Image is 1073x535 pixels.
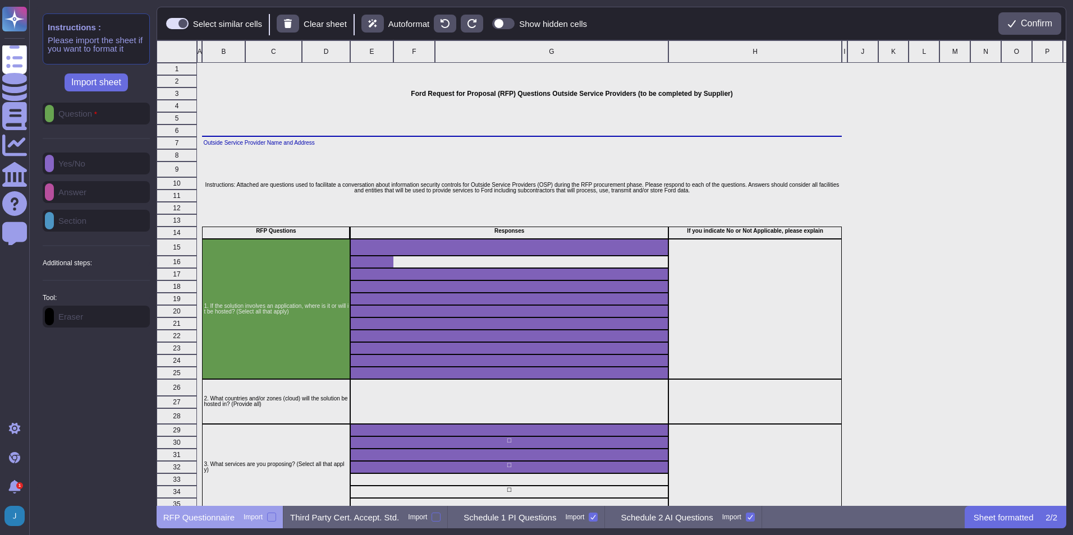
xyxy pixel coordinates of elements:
div: grid [157,40,1066,506]
div: 5 [157,112,197,124]
button: Confirm [998,12,1061,35]
span: Import sheet [71,78,121,87]
div: 12 [157,202,197,214]
span: N [983,48,988,55]
div: 4 [157,100,197,112]
div: 23 [157,342,197,354]
div: 18 [157,280,197,293]
div: 24 [157,354,197,367]
img: user [4,506,25,526]
p: Schedule 1 PI Questions [464,513,556,522]
div: 2 [157,75,197,87]
div: 32 [157,461,197,473]
p: Additional steps: [43,260,92,266]
div: 16 [157,256,197,268]
div: 26 [157,379,197,396]
div: 31 [157,449,197,461]
p: Sheet formatted [974,513,1034,522]
div: 7 [157,137,197,149]
span: B [221,48,226,55]
p: Third Party Cert. Accept. Std. [290,513,399,522]
div: 29 [157,424,197,436]
div: Import [565,514,584,520]
div: 8 [157,149,197,162]
p: If you indicate No or Not Applicable, please explain [670,228,840,234]
div: 3 [157,87,197,100]
span: E [369,48,374,55]
p: 2 / 2 [1046,513,1057,522]
div: 22 [157,330,197,342]
button: Import sheet [65,73,128,91]
span: ☐ [352,438,667,444]
span: P [1045,48,1049,55]
span: F [412,48,416,55]
div: 10 [157,177,197,190]
p: Ford Request for Proposal (RFP) Questions Outside Service Providers (to be completed by Supplier) [303,90,841,97]
div: 28 [157,408,197,424]
div: 34 [157,486,197,498]
p: Please import the sheet if you want to format it [48,36,145,53]
span: D [323,48,328,55]
div: 15 [157,239,197,256]
p: Responses [352,228,667,234]
span: L [922,48,926,55]
div: 17 [157,268,197,280]
p: 2. What countries and/or zones (cloud) will the solution be hosted in? (Provide all) [204,396,349,407]
span: ☐ [352,487,667,493]
span: C [271,48,276,55]
p: RFP Questions [204,228,348,234]
span: A [197,48,201,55]
span: H [753,48,758,55]
div: 9 [157,162,197,177]
p: Autoformat [388,20,429,28]
div: 25 [157,367,197,379]
div: 20 [157,305,197,317]
p: RFP Questionnaire [163,513,235,522]
button: user [2,504,33,528]
span: G [549,48,554,55]
div: Import [244,514,263,520]
p: Tool: [43,294,57,301]
span: O [1014,48,1019,55]
p: 1. If the solution involves an application, where is it or will it be hosted? (Select all that ap... [204,303,349,315]
span: Confirm [1021,19,1052,28]
div: 6 [157,124,197,137]
div: Import [408,514,427,520]
div: 14 [157,227,197,239]
div: 30 [157,436,197,449]
span: ☐ [352,463,667,468]
span: J [861,48,864,55]
div: 19 [157,293,197,305]
div: 11 [157,190,197,202]
div: 1 [157,63,197,75]
p: Schedule 2 AI Questions [621,513,713,522]
p: Instructions : [48,23,145,31]
div: 27 [157,396,197,408]
p: Clear sheet [304,20,347,28]
span: I [843,48,845,55]
div: 33 [157,473,197,486]
p: Outside Service Provider Name and Address [203,140,667,146]
div: 21 [157,317,197,330]
div: 35 [157,498,197,510]
div: 1 [16,482,23,489]
div: Import [722,514,741,520]
p: 3. What services are you proposing? (Select all that apply) [204,462,349,473]
span: M [952,48,957,55]
div: 13 [157,214,197,227]
div: Show hidden cells [519,20,587,28]
span: K [891,48,896,55]
p: Instructions: Attached are questions used to facilitate a conversation about information security... [203,182,841,193]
